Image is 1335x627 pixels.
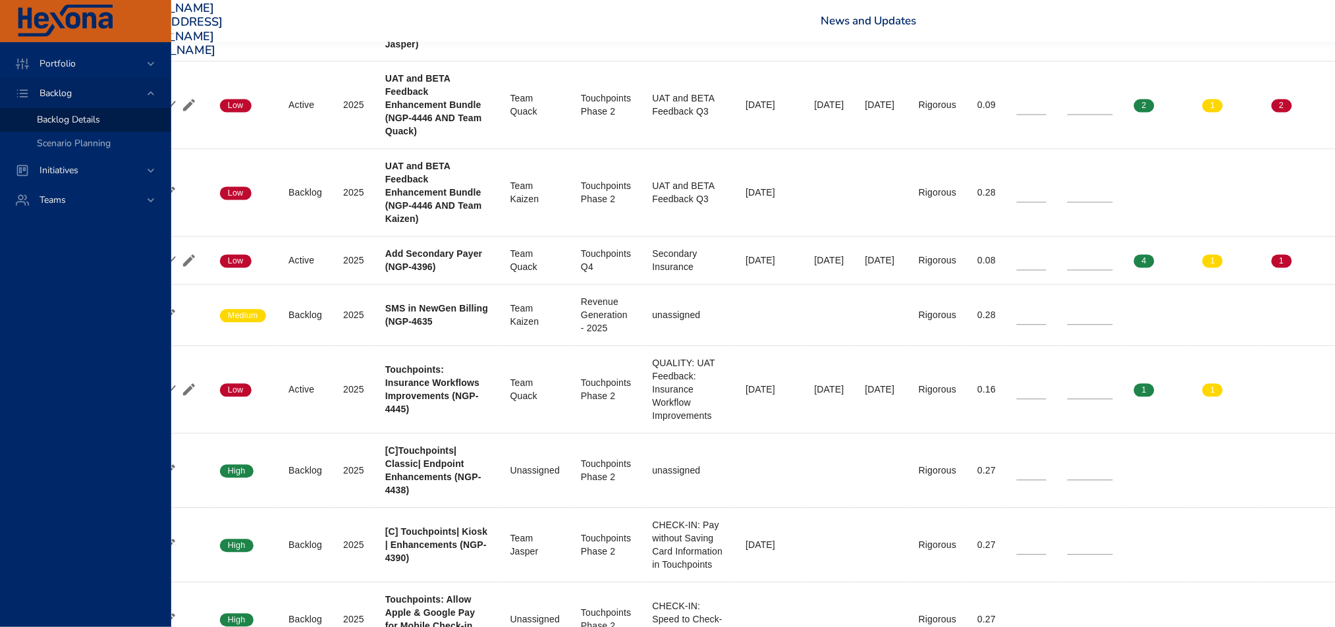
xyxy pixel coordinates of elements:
div: Touchpoints Phase 2 [581,532,631,559]
b: UAT and BETA Feedback Enhancement Bundle (NGP-4446 AND Team Kaizen) [385,161,482,225]
span: 2 [1134,100,1155,112]
div: Team Jasper [510,532,560,559]
span: Initiatives [29,164,89,177]
div: unassigned [653,464,725,477]
div: QUALITY: UAT Feedback: Insurance Workflow Improvements [653,357,725,423]
div: CHECK-IN: Pay without Saving Card Information in Touchpoints [653,519,725,572]
span: 1 [1272,256,1292,267]
span: 1 [1134,385,1155,396]
div: Secondary Insurance [653,248,725,274]
span: Backlog Details [37,113,100,126]
span: Portfolio [29,57,86,70]
div: 2025 [343,99,364,112]
span: Low [220,100,252,112]
span: Teams [29,194,76,206]
div: [DATE] [746,383,793,396]
div: 0.28 [977,186,996,200]
div: 2025 [343,254,364,267]
div: Active [288,254,322,267]
div: Unassigned [510,613,560,626]
img: Hexona [16,5,115,38]
div: [DATE] [815,254,844,267]
div: [DATE] [746,99,793,112]
span: High [220,614,254,626]
div: Backlog [288,309,322,322]
div: Rigorous [919,186,956,200]
button: Edit Project Details [179,251,199,271]
span: 1 [1203,100,1223,112]
b: [C] Touchpoints| Kiosk | Enhancements (NGP-4390) [385,527,488,564]
div: Touchpoints Phase 2 [581,377,631,403]
div: 2025 [343,464,364,477]
div: Revenue Generation - 2025 [581,296,631,335]
div: [DATE] [815,99,844,112]
div: 0.09 [977,99,996,112]
div: Rigorous [919,99,956,112]
div: 2025 [343,309,364,322]
div: 0.16 [977,383,996,396]
div: [DATE] [815,383,844,396]
div: Rigorous [919,613,956,626]
div: UAT and BETA Feedback Q3 [653,180,725,206]
div: 0.08 [977,254,996,267]
div: [DATE] [746,186,793,200]
div: Touchpoints Phase 2 [581,458,631,484]
div: UAT and BETA Feedback Q3 [653,92,725,119]
span: 0 [1272,385,1292,396]
span: Medium [220,310,266,322]
div: Unassigned [510,464,560,477]
div: Team Kaizen [510,180,560,206]
span: 1 [1203,256,1223,267]
span: 1 [1203,385,1223,396]
div: 0.27 [977,613,996,626]
a: News and Updates [821,13,916,28]
div: Touchpoints Phase 2 [581,180,631,206]
div: Backlog [288,613,322,626]
button: Edit Project Details [179,95,199,115]
button: Edit Project Details [179,380,199,400]
div: Team Kaizen [510,302,560,329]
div: [DATE] [865,99,898,112]
div: 2025 [343,613,364,626]
div: Backlog [288,186,322,200]
div: Active [288,383,322,396]
b: [C]Touchpoints| Classic| Endpoint Enhancements (NGP-4438) [385,446,481,496]
div: 0.27 [977,464,996,477]
span: High [220,466,254,477]
div: Team Quack [510,377,560,403]
span: Low [220,256,252,267]
div: Rigorous [919,539,956,552]
div: Rigorous [919,464,956,477]
b: UAT and BETA Feedback Enhancement Bundle (NGP-4446 AND Team Quack) [385,74,482,137]
div: Team Quack [510,248,560,274]
b: Add Secondary Payer (NGP-4396) [385,249,483,273]
span: High [220,540,254,552]
span: Low [220,188,252,200]
div: Rigorous [919,309,956,322]
span: Low [220,385,252,396]
div: unassigned [653,309,725,322]
div: Active [288,99,322,112]
div: Touchpoints Phase 2 [581,92,631,119]
div: 2025 [343,539,364,552]
div: [DATE] [746,539,793,552]
span: 4 [1134,256,1155,267]
span: Scenario Planning [37,137,111,150]
div: Backlog [288,464,322,477]
div: 2025 [343,383,364,396]
span: Backlog [29,87,82,99]
div: Touchpoints Q4 [581,248,631,274]
div: [DATE] [746,254,793,267]
div: [DATE] [865,254,898,267]
div: 0.27 [977,539,996,552]
div: Backlog [288,539,322,552]
div: Rigorous [919,383,956,396]
div: Team Quack [510,92,560,119]
div: 2025 [343,186,364,200]
b: Touchpoints: Insurance Workflows Improvements (NGP-4445) [385,365,479,415]
div: 0.28 [977,309,996,322]
span: 2 [1272,100,1292,112]
b: SMS in NewGen Billing (NGP-4635 [385,304,488,327]
div: [DATE] [865,383,898,396]
div: Rigorous [919,254,956,267]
